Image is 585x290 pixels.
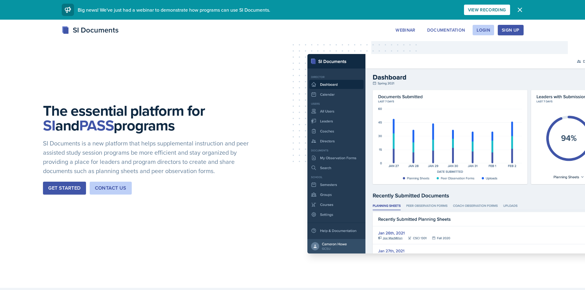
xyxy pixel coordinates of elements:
button: Login [473,25,494,35]
div: Documentation [427,28,465,33]
button: Get Started [43,182,86,195]
div: Contact Us [95,184,127,192]
button: View Recording [464,5,510,15]
div: Sign Up [502,28,519,33]
div: Webinar [396,28,415,33]
div: View Recording [468,7,506,12]
button: Contact Us [90,182,132,195]
div: Get Started [48,184,80,192]
div: SI Documents [62,25,119,36]
div: Login [477,28,490,33]
button: Sign Up [498,25,523,35]
span: Big news! We've just had a webinar to demonstrate how programs can use SI Documents. [78,6,270,13]
button: Documentation [423,25,469,35]
button: Webinar [392,25,419,35]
